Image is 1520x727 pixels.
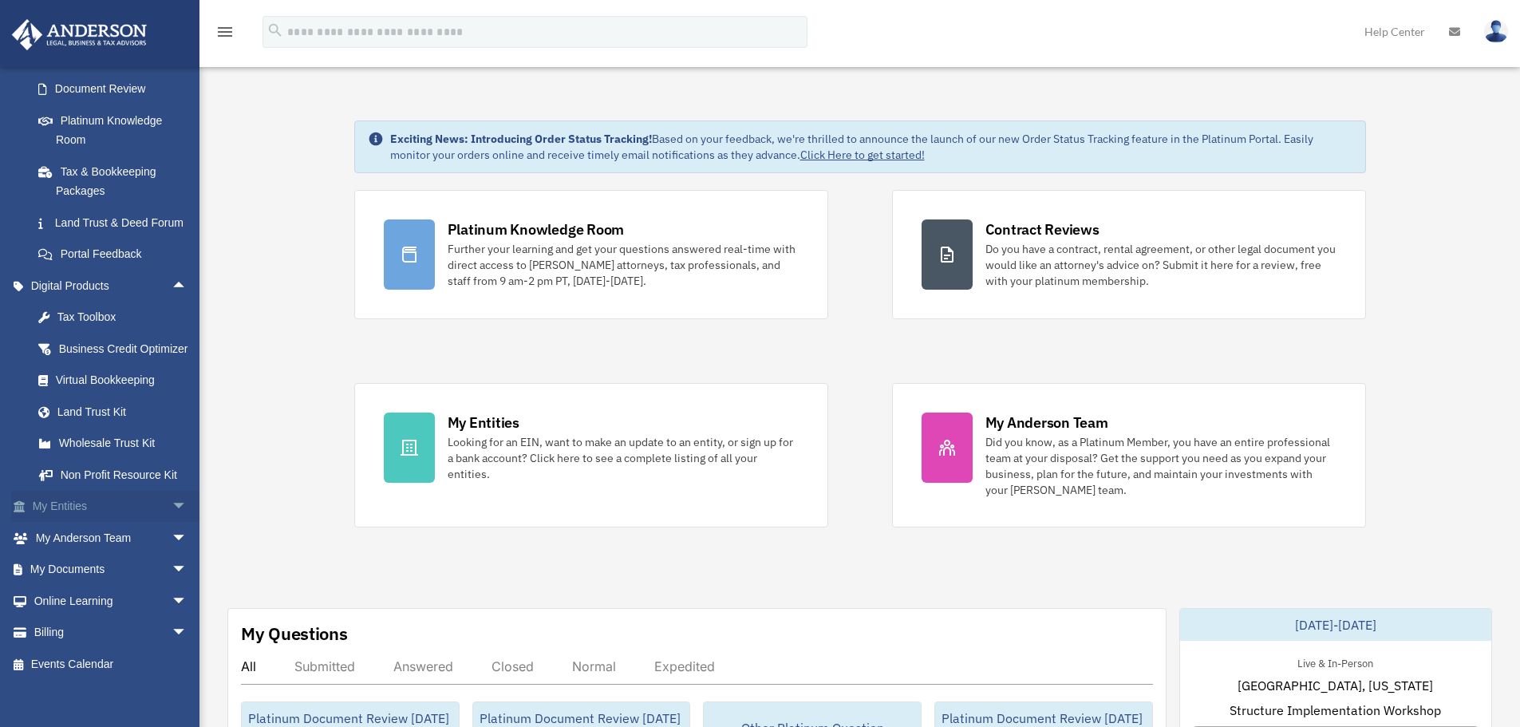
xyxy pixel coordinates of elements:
span: Structure Implementation Workshop [1230,701,1441,720]
a: Events Calendar [11,648,211,680]
div: Further your learning and get your questions answered real-time with direct access to [PERSON_NAM... [448,241,799,289]
div: Contract Reviews [985,219,1100,239]
span: arrow_drop_down [172,554,203,587]
a: Billingarrow_drop_down [11,617,211,649]
div: My Anderson Team [985,413,1108,433]
a: Platinum Knowledge Room Further your learning and get your questions answered real-time with dire... [354,190,828,319]
div: Submitted [294,658,355,674]
a: My Anderson Teamarrow_drop_down [11,522,211,554]
div: Answered [393,658,453,674]
strong: Exciting News: Introducing Order Status Tracking! [390,132,652,146]
div: Did you know, as a Platinum Member, you have an entire professional team at your disposal? Get th... [985,434,1336,498]
a: Land Trust Kit [22,396,211,428]
div: [DATE]-[DATE] [1180,609,1491,641]
a: My Anderson Team Did you know, as a Platinum Member, you have an entire professional team at your... [892,383,1366,527]
div: Do you have a contract, rental agreement, or other legal document you would like an attorney's ad... [985,241,1336,289]
a: My Documentsarrow_drop_down [11,554,211,586]
a: Non Profit Resource Kit [22,459,211,491]
a: My Entities Looking for an EIN, want to make an update to an entity, or sign up for a bank accoun... [354,383,828,527]
span: arrow_drop_down [172,522,203,555]
div: Normal [572,658,616,674]
div: Platinum Knowledge Room [448,219,625,239]
a: Virtual Bookkeeping [22,365,211,397]
div: Expedited [654,658,715,674]
img: User Pic [1484,20,1508,43]
div: My Questions [241,622,348,646]
img: Anderson Advisors Platinum Portal [7,19,152,50]
div: Live & In-Person [1285,654,1386,670]
div: My Entities [448,413,519,433]
a: Wholesale Trust Kit [22,428,211,460]
a: Portal Feedback [22,239,211,271]
a: Contract Reviews Do you have a contract, rental agreement, or other legal document you would like... [892,190,1366,319]
span: [GEOGRAPHIC_DATA], [US_STATE] [1238,676,1433,695]
a: My Entitiesarrow_drop_down [11,491,211,523]
div: Virtual Bookkeeping [56,370,191,390]
span: arrow_drop_up [172,270,203,302]
div: Wholesale Trust Kit [56,433,191,453]
span: arrow_drop_down [172,491,203,524]
div: Looking for an EIN, want to make an update to an entity, or sign up for a bank account? Click her... [448,434,799,482]
a: Tax Toolbox [22,302,211,334]
a: Tax & Bookkeeping Packages [22,156,211,207]
div: Tax Toolbox [56,307,191,327]
i: search [266,22,284,39]
div: Non Profit Resource Kit [56,465,191,485]
div: Closed [492,658,534,674]
a: Platinum Knowledge Room [22,105,211,156]
i: menu [215,22,235,41]
a: Land Trust & Deed Forum [22,207,211,239]
div: All [241,658,256,674]
a: Digital Productsarrow_drop_up [11,270,211,302]
a: menu [215,28,235,41]
a: Click Here to get started! [800,148,925,162]
span: arrow_drop_down [172,585,203,618]
div: Land Trust Kit [56,402,191,422]
div: Business Credit Optimizer [56,339,191,359]
div: Based on your feedback, we're thrilled to announce the launch of our new Order Status Tracking fe... [390,131,1352,163]
a: Document Review [22,73,211,105]
a: Business Credit Optimizer [22,333,211,365]
a: Online Learningarrow_drop_down [11,585,211,617]
span: arrow_drop_down [172,617,203,650]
